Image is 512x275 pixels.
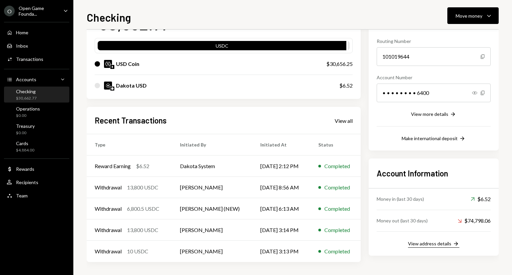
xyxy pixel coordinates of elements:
div: View more details [411,111,448,117]
a: Rewards [4,163,69,175]
div: Checking [16,89,37,94]
div: 101019644 [377,47,491,66]
td: [DATE] 3:13 PM [252,241,310,262]
td: [DATE] 8:56 AM [252,177,310,198]
div: Withdrawal [95,183,122,191]
button: Make international deposit [402,135,466,142]
div: $4,884.00 [16,147,34,153]
img: DKUSD [104,82,112,90]
td: [PERSON_NAME] [172,219,252,241]
div: • • • • • • • • 6400 [377,84,491,102]
div: Home [16,30,28,35]
div: Dakota USD [116,82,147,90]
div: Routing Number [377,38,491,45]
div: $30,656.25 [326,60,353,68]
div: Withdrawal [95,247,122,255]
th: Initiated By [172,134,252,155]
a: Operations$0.00 [4,104,69,120]
div: Move money [456,12,482,19]
div: View address details [408,241,451,246]
div: 13,800 USDC [127,183,158,191]
img: ethereum-mainnet [110,65,114,69]
button: View address details [408,240,459,248]
a: Home [4,26,69,38]
td: [DATE] 2:12 PM [252,155,310,177]
button: View more details [411,111,456,118]
td: [DATE] 3:14 PM [252,219,310,241]
td: [PERSON_NAME] (NEW) [172,198,252,219]
a: View all [335,117,353,124]
a: Recipients [4,176,69,188]
div: View all [335,118,353,124]
div: Completed [324,183,350,191]
div: $74,798.06 [458,217,491,225]
div: Operations [16,106,40,112]
th: Type [87,134,172,155]
div: Cards [16,140,34,146]
a: Team [4,189,69,201]
div: Rewards [16,166,34,172]
h2: Recent Transactions [95,115,167,126]
img: USDC [104,60,112,68]
div: USDC [98,42,346,52]
div: $0.00 [16,113,40,119]
div: USD Coin [116,60,139,68]
div: Make international deposit [402,136,458,141]
div: Completed [324,205,350,213]
div: $6.52 [136,162,149,170]
div: Completed [324,247,350,255]
td: Dakota System [172,155,252,177]
div: $30,662.77 [16,96,37,101]
div: Withdrawal [95,226,122,234]
div: Account Number [377,74,491,81]
td: [PERSON_NAME] [172,241,252,262]
th: Initiated At [252,134,310,155]
div: Money out (last 30 days) [377,217,428,224]
a: Accounts [4,73,69,85]
td: [PERSON_NAME] [172,177,252,198]
div: $0.00 [16,130,35,136]
button: Move money [447,7,499,24]
div: O [4,6,15,16]
div: Accounts [16,77,36,82]
div: Money in (last 30 days) [377,195,424,202]
div: $6.52 [471,195,491,203]
div: Recipients [16,179,38,185]
img: base-mainnet [110,87,114,91]
a: Checking$30,662.77 [4,87,69,103]
h1: Checking [87,11,131,24]
a: Inbox [4,40,69,52]
div: Team [16,193,28,198]
td: [DATE] 6:13 AM [252,198,310,219]
div: Withdrawal [95,205,122,213]
div: Open Game Founda... [19,5,58,17]
div: $6.52 [339,82,353,90]
div: 10 USDC [127,247,148,255]
div: 6,800.5 USDC [127,205,159,213]
h2: Account Information [377,168,491,179]
a: Treasury$0.00 [4,121,69,137]
div: Treasury [16,123,35,129]
div: Completed [324,162,350,170]
div: Reward Earning [95,162,131,170]
div: Transactions [16,56,43,62]
div: Completed [324,226,350,234]
th: Status [310,134,361,155]
a: Cards$4,884.00 [4,138,69,154]
a: Transactions [4,53,69,65]
div: 13,800 USDC [127,226,158,234]
div: Inbox [16,43,28,49]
